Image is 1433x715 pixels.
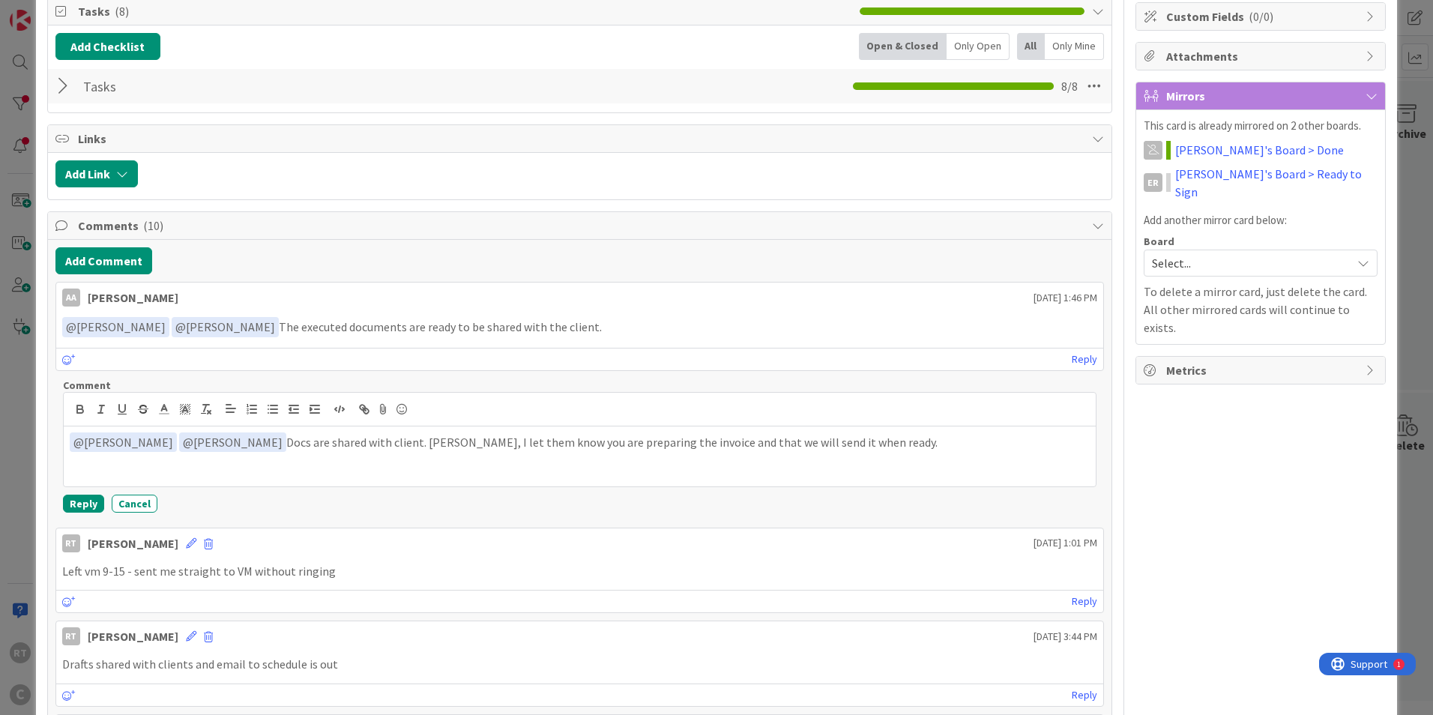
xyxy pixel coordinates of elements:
span: Support [31,2,68,20]
span: 8 / 8 [1061,77,1078,95]
div: [PERSON_NAME] [88,627,178,645]
a: Reply [1072,350,1097,369]
span: @ [73,435,84,450]
span: Mirrors [1166,87,1358,105]
p: Left vm 9-15 - sent me straight to VM without ringing [62,563,1097,580]
button: Add Checklist [55,33,160,60]
span: Metrics [1166,361,1358,379]
button: Add Comment [55,247,152,274]
span: Links [78,130,1084,148]
p: This card is already mirrored on 2 other boards. [1144,118,1378,135]
span: [DATE] 1:01 PM [1034,535,1097,551]
div: [PERSON_NAME] [88,534,178,552]
div: Only Open [947,33,1010,60]
a: [PERSON_NAME]'s Board > Done [1175,141,1344,159]
span: ( 0/0 ) [1249,9,1273,24]
span: [PERSON_NAME] [175,319,275,334]
div: 1 [78,6,82,18]
span: [PERSON_NAME] [183,435,283,450]
span: [PERSON_NAME] [73,435,173,450]
p: Add another mirror card below: [1144,212,1378,229]
a: Reply [1072,592,1097,611]
button: Add Link [55,160,138,187]
p: Drafts shared with clients and email to schedule is out [62,656,1097,673]
span: [PERSON_NAME] [66,319,166,334]
span: Custom Fields [1166,7,1358,25]
p: Docs are shared with client. [PERSON_NAME], I let them know you are preparing the invoice and tha... [70,432,1090,453]
span: Comment [63,378,111,392]
span: Attachments [1166,47,1358,65]
div: All [1017,33,1045,60]
a: [PERSON_NAME]'s Board > Ready to Sign [1175,165,1378,201]
div: RT [62,534,80,552]
span: @ [66,319,76,334]
span: [DATE] 3:44 PM [1034,629,1097,645]
span: Comments [78,217,1084,235]
div: [PERSON_NAME] [88,289,178,307]
div: Only Mine [1045,33,1104,60]
div: Open & Closed [859,33,947,60]
input: Add Checklist... [78,73,415,100]
a: Reply [1072,686,1097,705]
span: ( 8 ) [115,4,129,19]
span: Tasks [78,2,852,20]
div: ER [1144,173,1162,192]
span: @ [183,435,193,450]
div: RT [62,627,80,645]
span: [DATE] 1:46 PM [1034,290,1097,306]
span: ( 10 ) [143,218,163,233]
button: Reply [63,495,104,513]
div: AA [62,289,80,307]
span: Select... [1152,253,1344,274]
button: Cancel [112,495,157,513]
p: To delete a mirror card, just delete the card. All other mirrored cards will continue to exists. [1144,283,1378,337]
p: The executed documents are ready to be shared with the client. [62,317,1097,337]
span: @ [175,319,186,334]
span: Board [1144,236,1174,247]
